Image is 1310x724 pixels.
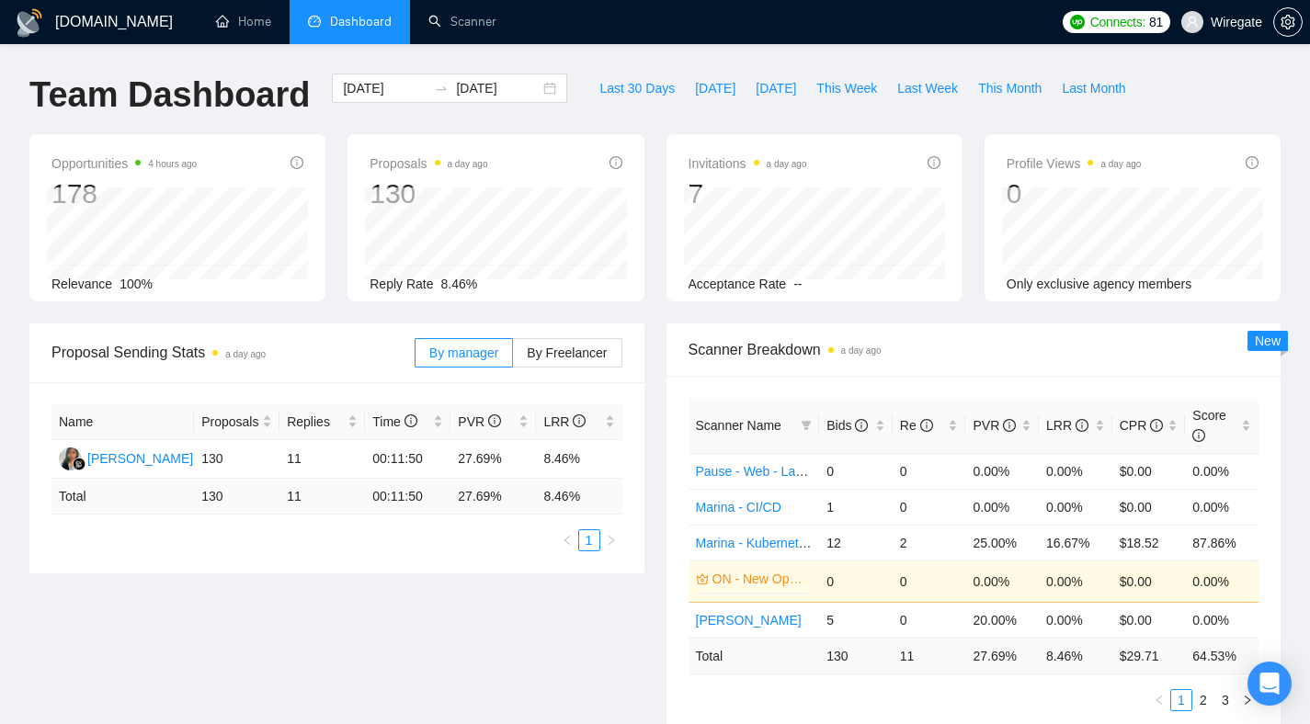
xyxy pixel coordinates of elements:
span: info-circle [920,419,933,432]
span: Relevance [51,277,112,291]
td: 0.00% [1185,489,1259,525]
li: 1 [1170,689,1192,711]
td: 8.46% [536,440,621,479]
td: 0 [893,489,966,525]
li: Previous Page [1148,689,1170,711]
a: Marina - Kubernetes [696,536,813,550]
td: $18.52 [1112,525,1186,560]
td: 1 [819,489,893,525]
span: Proposals [370,153,487,175]
div: Open Intercom Messenger [1247,662,1292,706]
td: 20.00% [965,602,1039,638]
span: Bids [826,418,868,433]
time: a day ago [841,345,882,356]
td: 11 [893,638,966,673]
td: 0 [893,602,966,638]
time: a day ago [1100,159,1141,169]
span: info-circle [1003,419,1016,432]
td: 64.53 % [1185,638,1259,673]
td: 5 [819,602,893,638]
time: 4 hours ago [148,159,197,169]
button: left [556,529,578,551]
th: Replies [279,404,365,440]
span: LRR [1046,418,1088,433]
td: 0 [819,560,893,602]
a: GA[PERSON_NAME] [59,450,193,465]
span: Dashboard [330,14,392,29]
td: 0.00% [1039,602,1112,638]
span: info-circle [609,156,622,169]
td: 0.00% [965,560,1039,602]
td: 25.00% [965,525,1039,560]
a: 1 [1171,690,1191,710]
span: Opportunities [51,153,197,175]
span: crown [696,572,709,585]
span: Acceptance Rate [689,277,787,291]
td: $ 29.71 [1112,638,1186,673]
a: 2 [1193,690,1213,710]
span: right [606,535,617,546]
button: Last Month [1052,74,1135,103]
input: Start date [343,78,427,98]
a: 3 [1215,690,1236,710]
li: Next Page [600,529,622,551]
td: 0.00% [1039,489,1112,525]
td: 0 [893,560,966,602]
span: info-circle [404,414,417,427]
td: Total [689,638,820,673]
td: 0.00% [1185,602,1259,638]
td: 130 [194,440,279,479]
time: a day ago [767,159,807,169]
span: Time [372,414,416,429]
a: Marina - CI/CD [696,500,781,515]
span: New [1255,334,1281,348]
span: By manager [429,345,498,360]
td: 16.67% [1039,525,1112,560]
td: 87.86% [1185,525,1259,560]
td: 27.69 % [450,479,536,515]
span: left [562,535,573,546]
span: Last Month [1062,78,1125,98]
td: 12 [819,525,893,560]
a: ON - New Opportunities [712,569,809,589]
span: Scanner Breakdown [689,338,1259,361]
img: gigradar-bm.png [73,458,85,470]
a: [PERSON_NAME] [696,613,802,628]
time: a day ago [225,349,266,359]
span: user [1186,16,1199,28]
a: searchScanner [428,14,496,29]
td: 8.46 % [536,479,621,515]
span: This Month [978,78,1042,98]
button: Last Week [887,74,968,103]
td: 00:11:50 [365,479,450,515]
span: info-circle [1076,419,1088,432]
td: 0.00% [965,453,1039,489]
td: 130 [819,638,893,673]
img: GA [59,447,82,470]
td: 0.00% [1185,560,1259,602]
span: info-circle [573,414,586,427]
span: Proposal Sending Stats [51,341,415,364]
li: Previous Page [556,529,578,551]
span: Last Week [897,78,958,98]
span: setting [1274,15,1302,29]
td: 0.00% [1185,453,1259,489]
img: upwork-logo.png [1070,15,1085,29]
h1: Team Dashboard [29,74,310,117]
a: setting [1273,15,1303,29]
span: info-circle [855,419,868,432]
td: 8.46 % [1039,638,1112,673]
span: 100% [120,277,153,291]
time: a day ago [448,159,488,169]
td: 27.69% [450,440,536,479]
div: 178 [51,176,197,211]
td: $0.00 [1112,453,1186,489]
span: info-circle [1246,156,1259,169]
span: right [1242,695,1253,706]
span: Invitations [689,153,807,175]
li: 3 [1214,689,1236,711]
span: Replies [287,412,344,432]
a: 1 [579,530,599,550]
td: $0.00 [1112,560,1186,602]
span: left [1154,695,1165,706]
